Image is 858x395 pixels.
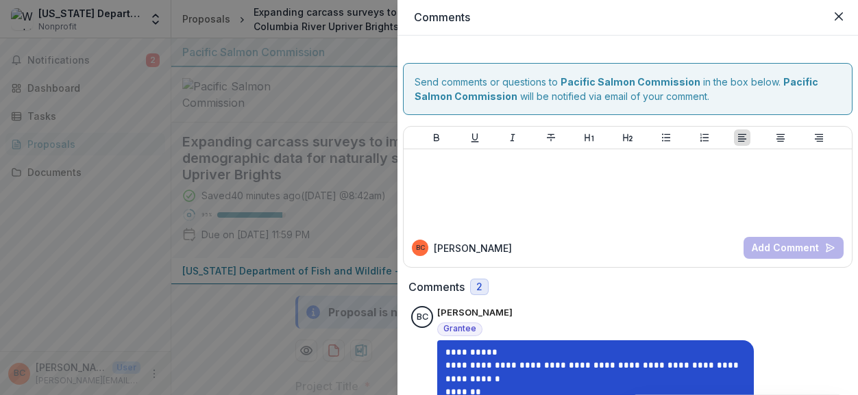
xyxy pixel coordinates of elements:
button: Align Center [772,129,789,146]
button: Ordered List [696,129,713,146]
div: Brandon Chasco [416,244,425,251]
button: Underline [467,129,483,146]
button: Close [828,5,850,27]
button: Bold [428,129,445,146]
h2: Comments [414,11,842,24]
strong: Pacific Salmon Commission [561,76,700,88]
button: Align Left [734,129,750,146]
button: Italicize [504,129,521,146]
p: [PERSON_NAME] [437,306,513,320]
button: Add Comment [744,237,844,259]
div: Send comments or questions to in the box below. will be notified via email of your comment. [403,63,853,115]
button: Heading 2 [620,129,636,146]
p: [PERSON_NAME] [434,241,512,255]
button: Strike [543,129,559,146]
button: Heading 1 [581,129,598,146]
span: 2 [476,281,482,293]
button: Bullet List [658,129,674,146]
div: Brandon Chasco [417,313,428,322]
h2: Comments [408,281,465,294]
span: Grantee [443,324,476,333]
button: Align Right [811,129,827,146]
